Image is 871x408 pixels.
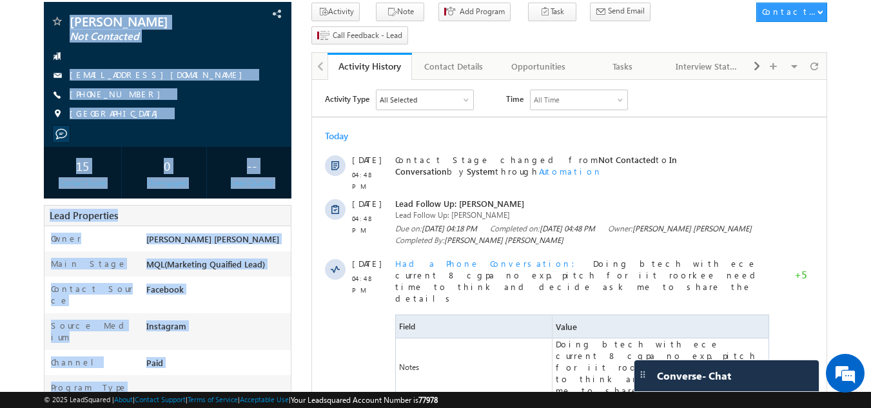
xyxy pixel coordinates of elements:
[132,155,251,165] span: [PERSON_NAME] [PERSON_NAME]
[40,89,79,112] span: 04:48 PM
[328,53,412,80] a: Activity History
[608,5,645,17] span: Send Email
[40,74,69,86] span: [DATE]
[83,377,460,389] span: Added by on
[67,68,217,84] div: Chat with us now
[70,15,222,28] span: [PERSON_NAME]
[657,370,731,382] span: Converse - Chat
[320,144,440,153] span: [PERSON_NAME] [PERSON_NAME]
[311,3,360,21] button: Activity
[110,144,165,153] span: [DATE] 04:18 PM
[762,6,817,17] div: Contact Actions
[50,209,118,222] span: Lead Properties
[296,143,440,155] span: Owner:
[47,177,119,189] div: Contact Score
[143,320,291,338] div: Instagram
[143,356,291,374] div: Paid
[40,178,69,189] span: [DATE]
[211,6,242,37] div: Minimize live chat window
[87,346,153,358] span: Follow up Datetime
[591,59,654,74] div: Tasks
[194,10,211,29] span: Time
[83,178,271,189] span: Had a Phone Conversation
[84,317,240,340] span: Lead Dispositions
[482,189,495,204] span: +5
[84,258,240,316] span: Notes
[244,323,350,335] span: In Conversation
[135,395,186,403] a: Contact Support
[87,323,146,335] span: Lead Dispositions
[51,356,104,368] label: Channel
[83,143,165,155] span: Due on:
[756,3,827,22] button: Contact Actions
[146,233,279,244] span: [PERSON_NAME] [PERSON_NAME]
[70,30,222,43] span: Not Contacted
[155,86,183,97] span: System
[638,369,648,380] img: carter-drag
[44,394,438,406] span: © 2025 LeadSquared | | | | |
[83,118,460,130] span: Lead Follow Up: [PERSON_NAME]
[51,382,128,393] label: Program Type
[412,53,496,80] a: Contact Details
[216,177,288,189] div: Lead Quality
[676,59,738,74] div: Interview Status
[244,346,342,358] span: [DATE] 04:45 PM
[244,241,265,253] span: Value
[70,108,164,121] span: [GEOGRAPHIC_DATA]
[68,14,105,26] div: All Selected
[51,320,134,343] label: Source Medium
[286,74,344,85] span: Not Contacted
[47,153,119,177] div: 15
[581,53,665,80] a: Tasks
[460,6,505,17] span: Add Program
[422,59,485,74] div: Contact Details
[311,26,408,45] button: Call Feedback - Lead
[83,74,365,97] span: Contact Stage changed from to by through
[116,378,235,387] span: [PERSON_NAME] [PERSON_NAME]
[376,3,424,21] button: Note
[291,395,438,405] span: Your Leadsquared Account Number is
[590,3,651,21] button: Send Email
[51,233,81,244] label: Owner
[51,283,134,306] label: Contact Source
[83,178,448,224] span: Doing btech with ece current 8 cgpa no exp. pitch for iit roorkee need time to think and decide a...
[87,241,103,253] span: Field
[132,153,203,177] div: 0
[222,14,248,26] div: All Time
[13,50,55,62] div: Today
[70,88,167,101] span: [PHONE_NUMBER]
[51,258,127,269] label: Main Stage
[227,86,290,97] span: Automation
[438,3,511,21] button: Add Program
[114,395,133,403] a: About
[22,68,54,84] img: d_60004797649_company_0_60004797649
[496,53,581,80] a: Opportunities
[333,30,402,41] span: Call Feedback - Lead
[87,282,107,293] span: Notes
[40,118,69,130] span: [DATE]
[528,3,576,21] button: Task
[178,143,283,155] span: Completed on:
[17,119,235,306] textarea: Type your message and hit 'Enter'
[143,283,291,301] div: Facebook
[216,153,288,177] div: --
[228,144,283,153] span: [DATE] 04:48 PM
[84,340,240,363] span: Follow up Datetime
[70,69,249,80] a: [EMAIL_ADDRESS][DOMAIN_NAME]
[240,395,289,403] a: Acceptable Use
[40,193,79,216] span: 04:48 PM
[83,155,251,166] span: Completed By:
[418,395,438,405] span: 77978
[83,74,365,97] span: In Conversation
[337,60,402,72] div: Activity History
[188,395,238,403] a: Terms of Service
[244,378,300,387] span: [DATE] 04:48 PM
[64,10,161,30] div: All Selected
[665,53,750,80] a: Interview Status
[507,59,569,74] div: Opportunities
[143,258,291,276] div: MQL(Marketing Quaified Lead)
[244,258,456,316] span: Doing btech with ece current 8 cgpa no exp. pitch for iit roorkee need time to think and decide a...
[40,133,79,156] span: 04:48 PM
[175,316,234,334] em: Start Chat
[132,177,203,189] div: Disengaged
